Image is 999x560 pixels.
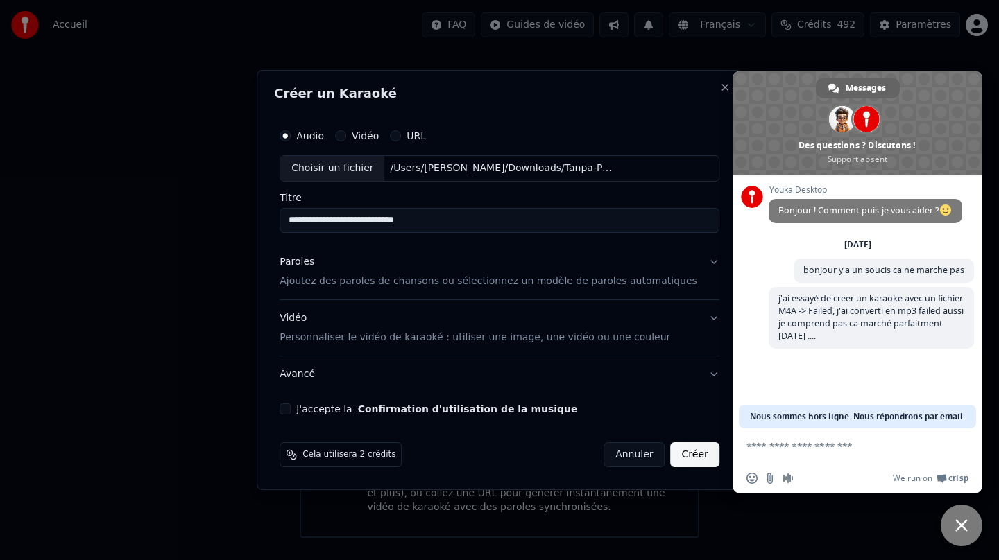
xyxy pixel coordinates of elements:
h2: Créer un Karaoké [274,87,725,100]
button: Avancé [280,356,719,392]
button: VidéoPersonnaliser le vidéo de karaoké : utiliser une image, une vidéo ou une couleur [280,300,719,356]
div: Paroles [280,255,314,269]
div: /Users/[PERSON_NAME]/Downloads/Tanpa-Pesan-Terakhir-Seventeen.mp3 [385,161,621,175]
label: Titre [280,193,719,202]
button: J'accepte la [358,404,578,414]
span: Messages [846,78,886,98]
button: ParolesAjoutez des paroles de chansons ou sélectionnez un modèle de paroles automatiques [280,244,719,299]
div: Choisir un fichier [280,156,384,181]
p: Personnaliser le vidéo de karaoké : utiliser une image, une vidéo ou une couleur [280,331,670,344]
p: Ajoutez des paroles de chansons ou sélectionnez un modèle de paroles automatiques [280,274,697,288]
button: Créer [671,442,719,467]
span: Cela utilisera 2 crédits [302,449,395,460]
button: Annuler [604,442,665,467]
label: URL [407,131,426,141]
div: Vidéo [280,311,670,344]
label: Audio [296,131,324,141]
a: Messages [816,78,900,98]
label: Vidéo [352,131,379,141]
label: J'accepte la [296,404,577,414]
